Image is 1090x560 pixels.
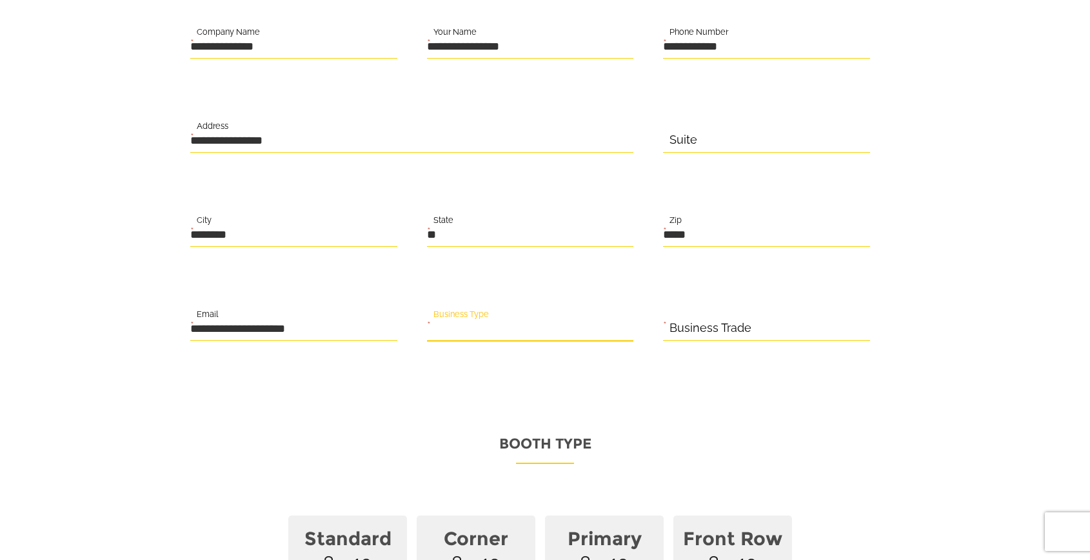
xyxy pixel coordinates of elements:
strong: Primary [553,520,656,557]
label: Company Name [197,25,260,39]
strong: Standard [296,520,399,557]
strong: Front Row [681,520,784,557]
label: Business Type [433,307,489,322]
p: Booth Type [190,431,900,464]
label: Your Name [433,25,477,39]
input: Enter your email address [17,157,235,186]
label: Phone Number [669,25,728,39]
label: Suite [669,130,697,150]
em: Submit [189,397,234,414]
label: Address [197,119,228,133]
strong: Corner [424,520,528,557]
label: City [197,213,212,227]
label: Zip [669,213,682,227]
label: State [433,213,453,227]
textarea: Type your message and click 'Submit' [17,195,235,386]
label: Business Trade [669,318,751,338]
div: Leave a message [67,72,217,89]
label: Email [197,307,218,322]
input: Enter your last name [17,119,235,148]
div: Minimize live chat window [212,6,243,37]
